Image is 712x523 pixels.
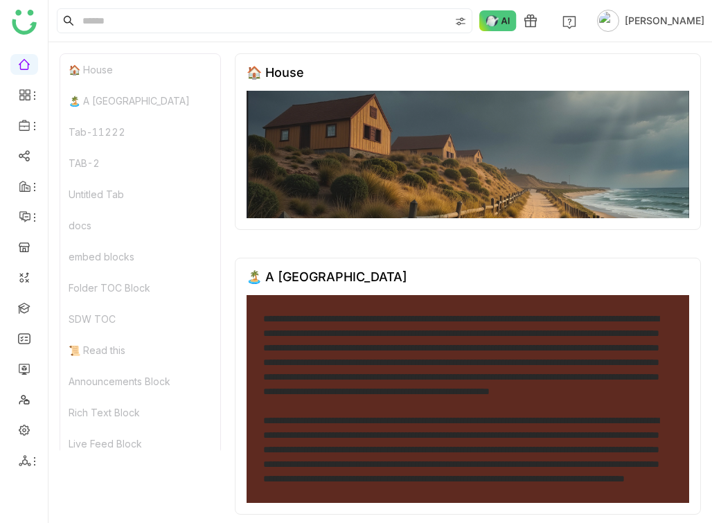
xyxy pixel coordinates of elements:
div: Rich Text Block [60,397,220,428]
img: 68553b2292361c547d91f02a [247,91,689,218]
div: embed blocks [60,241,220,272]
div: 🏠 House [247,65,304,80]
div: Folder TOC Block [60,272,220,303]
img: logo [12,10,37,35]
div: 🏝️ A [GEOGRAPHIC_DATA] [247,269,407,284]
div: Tab-11222 [60,116,220,148]
span: [PERSON_NAME] [625,13,704,28]
img: ask-buddy-normal.svg [479,10,517,31]
div: Announcements Block [60,366,220,397]
img: avatar [597,10,619,32]
div: TAB-2 [60,148,220,179]
img: search-type.svg [455,16,466,27]
div: 📜 Read this [60,335,220,366]
div: 🏝️ A [GEOGRAPHIC_DATA] [60,85,220,116]
div: 🏠 House [60,54,220,85]
div: Untitled Tab [60,179,220,210]
div: SDW TOC [60,303,220,335]
div: docs [60,210,220,241]
img: help.svg [562,15,576,29]
div: Live Feed Block [60,428,220,459]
